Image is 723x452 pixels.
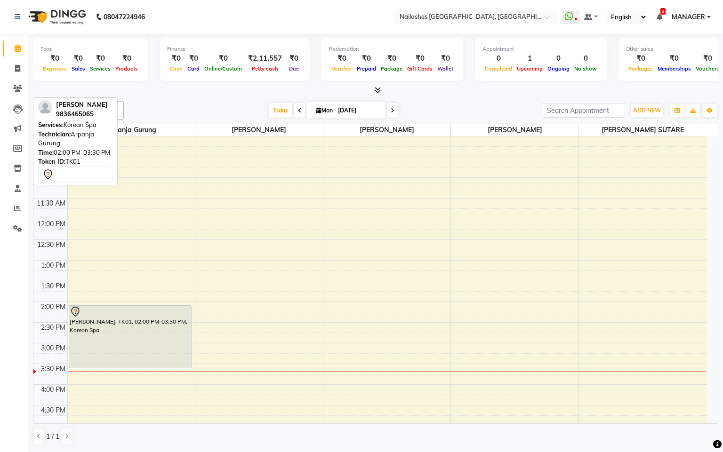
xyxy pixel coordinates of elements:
[56,101,108,108] span: [PERSON_NAME]
[40,53,69,64] div: ₹0
[660,8,666,15] span: 3
[69,65,88,72] span: Sales
[39,261,67,270] div: 1:00 PM
[46,432,59,442] span: 1 / 1
[435,65,456,72] span: Wallet
[38,100,52,114] img: profile
[35,219,67,229] div: 12:00 PM
[88,53,113,64] div: ₹0
[329,65,354,72] span: Voucher
[545,53,572,64] div: 0
[249,65,281,72] span: Petty cash
[38,121,64,128] span: Services:
[378,53,405,64] div: ₹0
[38,149,54,156] span: Time:
[39,385,67,395] div: 4:00 PM
[543,103,625,118] input: Search Appointment
[482,53,514,64] div: 0
[329,53,354,64] div: ₹0
[572,53,599,64] div: 0
[514,65,545,72] span: Upcoming
[167,45,302,53] div: Finance
[56,110,108,119] div: 9836465065
[269,103,292,118] span: Today
[202,65,244,72] span: Online/Custom
[354,65,378,72] span: Prepaid
[286,53,302,64] div: ₹0
[35,198,67,208] div: 11:30 AM
[451,124,578,136] span: [PERSON_NAME]
[335,103,382,118] input: 2025-09-01
[40,45,140,53] div: Total
[405,65,435,72] span: Gift Cards
[405,53,435,64] div: ₹0
[104,4,145,30] b: 08047224946
[657,13,662,21] a: 3
[202,53,244,64] div: ₹0
[68,124,195,136] span: Arpanja Gurung
[244,53,286,64] div: ₹2,11,557
[579,124,707,136] span: [PERSON_NAME] SUTARE
[572,65,599,72] span: No show
[39,323,67,333] div: 2:30 PM
[39,343,67,353] div: 3:00 PM
[113,65,140,72] span: Products
[38,157,112,167] div: TK01
[314,107,335,114] span: Mon
[185,53,202,64] div: ₹0
[435,53,456,64] div: ₹0
[482,65,514,72] span: Completed
[64,121,96,128] span: Korean Spa
[39,405,67,415] div: 4:30 PM
[287,65,301,72] span: Due
[354,53,378,64] div: ₹0
[39,302,67,312] div: 2:00 PM
[24,4,88,30] img: logo
[185,65,202,72] span: Card
[626,53,655,64] div: ₹0
[378,65,405,72] span: Package
[655,65,693,72] span: Memberships
[38,130,71,138] span: Technician:
[329,45,456,53] div: Redemption
[113,53,140,64] div: ₹0
[69,53,88,64] div: ₹0
[633,107,661,114] span: ADD NEW
[167,53,185,64] div: ₹0
[40,65,69,72] span: Expenses
[514,53,545,64] div: 1
[626,65,655,72] span: Packages
[631,104,663,117] button: ADD NEW
[38,130,112,148] div: Arpanja Gurung
[323,124,451,136] span: [PERSON_NAME]
[545,65,572,72] span: Ongoing
[672,12,705,22] span: MANAGER
[693,53,722,64] div: ₹0
[88,65,113,72] span: Services
[482,45,599,53] div: Appointment
[38,148,112,158] div: 02:00 PM-03:30 PM
[167,65,185,72] span: Cash
[38,158,65,165] span: Token ID:
[655,53,693,64] div: ₹0
[69,306,192,368] div: [PERSON_NAME], TK01, 02:00 PM-03:30 PM, Korean Spa
[35,240,67,250] div: 12:30 PM
[39,281,67,291] div: 1:30 PM
[39,364,67,374] div: 3:30 PM
[693,65,722,72] span: Vouchers
[195,124,323,136] span: [PERSON_NAME]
